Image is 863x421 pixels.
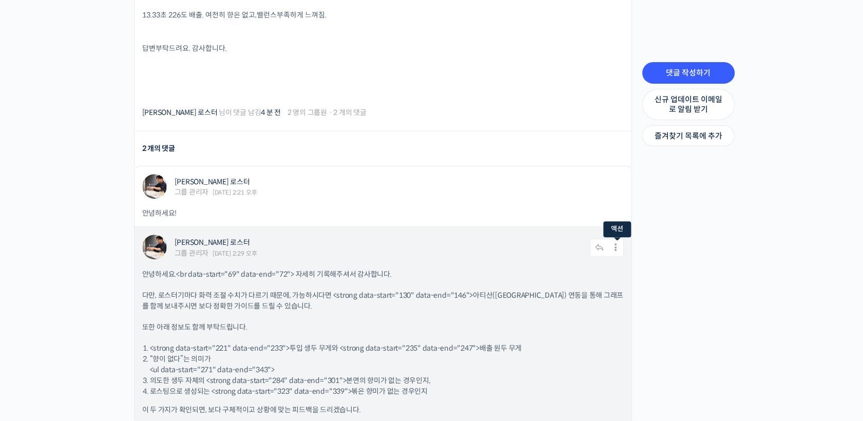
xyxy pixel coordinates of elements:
[175,177,250,186] a: [PERSON_NAME] 로스터
[150,354,616,365] p: “향이 없다”는 의미가
[142,10,624,21] p: 13.33초 226도 배출. 여전히 향은 없고,밸런스부족하게 느껴짐.
[642,62,735,84] a: 댓글 작성하기
[142,108,218,117] a: [PERSON_NAME] 로스터
[142,290,624,312] p: 다만, 로스터기마다 화력 조절 수치가 다르기 때문에, 가능하시다면 <strong data-start="130" data-end="146">아티산([GEOGRAPHIC_DATA...
[32,341,39,349] span: 홈
[287,109,327,116] span: 2 명의 그룹원
[142,142,175,156] div: 2 개의 댓글
[159,341,171,349] span: 설정
[142,43,624,54] p: 답변부탁드려요. 감사합니다.
[175,250,209,257] div: 그룹 관리자
[261,108,281,117] a: 4 분 전
[142,174,167,199] a: "윤원균 로스터"님 프로필 보기
[642,89,735,120] a: 신규 업데이트 이메일로 알림 받기
[142,109,281,116] span: 님이 댓글 남김
[213,189,257,196] span: [DATE] 2:21 오후
[142,322,624,333] p: 또한 아래 정보도 함께 부탁드립니다.
[142,269,624,280] p: 안녕하세요.<br data-start="69" data-end="72"> 자세히 기록해주셔서 감사합니다.
[150,386,616,397] p: 로스팅으로 생성되는 <strong data-start="323" data-end="339">볶은 향미가 없는 경우인지
[132,326,197,351] a: 설정
[68,326,132,351] a: 대화
[329,108,332,117] span: ·
[142,208,624,219] p: 안녕하세요!
[94,341,106,350] span: 대화
[150,354,616,375] li: <ul data-start="271" data-end="343">
[142,235,167,259] a: "윤원균 로스터"님 프로필 보기
[642,125,735,147] a: 즐겨찾기 목록에 추가
[142,405,624,415] p: 이 두 가지가 확인되면, 보다 구체적이고 상황에 맞는 피드백을 드리겠습니다.
[213,251,257,257] span: [DATE] 2:29 오후
[150,375,616,386] p: 의도한 생두 자체의 <strong data-start="284" data-end="301">본연의 향미가 없는 경우인지,
[175,238,250,247] a: [PERSON_NAME] 로스터
[3,326,68,351] a: 홈
[175,188,209,196] div: 그룹 관리자
[150,343,616,354] p: <strong data-start="221" data-end="233">투입 생두 무게와 <strong data-start="235" data-end="247">배출 원두 무게
[333,109,366,116] span: 2 개의 댓글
